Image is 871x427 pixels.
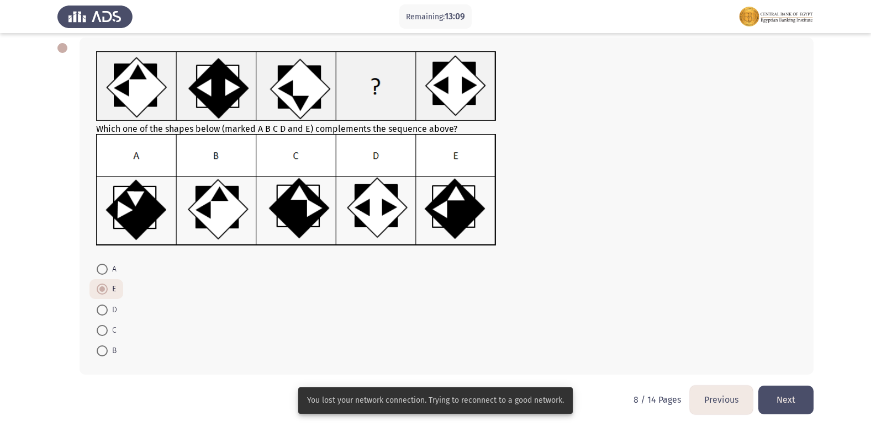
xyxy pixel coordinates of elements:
span: D [108,303,117,317]
div: Which one of the shapes below (marked A B C D and E) complements the sequence above? [96,51,797,248]
button: load previous page [690,386,753,414]
span: 13:09 [445,11,465,22]
span: C [108,324,117,337]
p: Remaining: [406,10,465,24]
img: Assessment logo of FOCUS Assessment 3 Modules EN [738,1,814,32]
button: load next page [758,386,814,414]
img: Assess Talent Management logo [57,1,133,32]
img: UkFYMDAxMDhCLnBuZzE2MjIwMzUwMjgyNzM=.png [96,134,497,246]
span: B [108,344,117,357]
span: You lost your network connection. Trying to reconnect to a good network. [307,395,564,406]
span: A [108,263,117,276]
img: UkFYMDAxMDhBLnBuZzE2MjIwMzQ5MzczOTY=.png [96,51,497,121]
p: 8 / 14 Pages [634,394,681,405]
span: E [108,282,116,296]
